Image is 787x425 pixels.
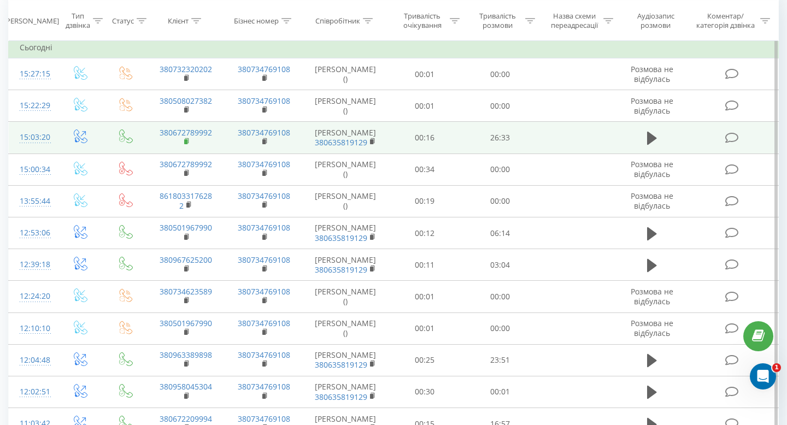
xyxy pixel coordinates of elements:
[462,217,538,249] td: 06:14
[303,249,387,281] td: [PERSON_NAME]
[160,286,212,297] a: 380734623589
[160,350,212,360] a: 380963389898
[462,58,538,90] td: 00:00
[20,95,46,116] div: 15:22:29
[160,64,212,74] a: 380732320202
[315,137,367,147] a: 380635819129
[22,273,183,284] div: AI. Общая информация и стоимость
[22,168,183,191] div: Обычно мы отвечаем в течение менее минуты
[462,344,538,376] td: 23:51
[238,286,290,297] a: 380734769108
[303,281,387,312] td: [PERSON_NAME] ()
[694,11,757,30] div: Коментар/категорія дзвінка
[138,17,160,39] img: Profile image for Olena
[11,147,208,200] div: Отправить сообщениеОбычно мы отвечаем в течение менее минуты
[66,11,90,30] div: Тип дзвінка
[160,414,212,424] a: 380672209994
[462,312,538,344] td: 00:00
[22,21,95,38] img: logo
[472,11,522,30] div: Тривалість розмови
[387,312,463,344] td: 00:01
[238,255,290,265] a: 380734769108
[631,191,673,211] span: Розмова не відбулась
[303,217,387,249] td: [PERSON_NAME]
[772,363,781,372] span: 1
[303,185,387,217] td: [PERSON_NAME] ()
[168,16,189,25] div: Клієнт
[238,414,290,424] a: 380734769108
[160,96,212,106] a: 380508027382
[4,16,59,25] div: [PERSON_NAME]
[631,159,673,179] span: Розмова не відбулась
[387,185,463,217] td: 00:19
[548,11,601,30] div: Назва схеми переадресації
[22,241,183,264] div: API Ringostat. API-запрос соединения 2х номеров
[22,216,99,227] span: Поиск по статьям
[238,127,290,138] a: 380734769108
[20,350,46,371] div: 12:04:48
[117,17,139,39] img: Profile image for Valentyna
[750,363,776,389] iframe: Intercom live chat
[315,233,367,243] a: 380635819129
[462,185,538,217] td: 00:00
[631,318,673,338] span: Розмова не відбулась
[146,300,219,344] button: Помощь
[112,16,134,25] div: Статус
[303,344,387,376] td: [PERSON_NAME]
[102,327,116,335] span: Чат
[20,159,46,180] div: 15:00:34
[22,293,183,304] div: Интеграция с KeyCRM
[303,154,387,185] td: [PERSON_NAME] ()
[158,17,180,39] img: Profile image for Ringostat
[315,264,367,275] a: 380635819129
[462,90,538,122] td: 00:00
[238,64,290,74] a: 380734769108
[22,156,183,168] div: Отправить сообщение
[462,281,538,312] td: 00:00
[160,381,212,392] a: 380958045304
[303,58,387,90] td: [PERSON_NAME] ()
[160,127,212,138] a: 380672789992
[20,63,46,85] div: 15:27:15
[160,318,212,328] a: 380501967990
[16,268,203,288] div: AI. Общая информация и стоимость
[387,217,463,249] td: 00:12
[160,191,212,211] a: 8618033176282
[20,381,46,403] div: 12:02:51
[315,16,360,25] div: Співробітник
[22,78,197,96] p: Привет! 👋
[16,288,203,309] div: Интеграция с KeyCRM
[20,191,46,212] div: 13:55:44
[160,255,212,265] a: 380967625200
[462,376,538,408] td: 00:01
[387,281,463,312] td: 00:01
[238,159,290,169] a: 380734769108
[9,37,779,58] td: Сьогодні
[238,381,290,392] a: 380734769108
[315,359,367,370] a: 380635819129
[22,96,197,133] p: Чем мы можем помочь?
[160,159,212,169] a: 380672789992
[303,90,387,122] td: [PERSON_NAME] ()
[166,327,198,335] span: Помощь
[16,237,203,268] div: API Ringostat. API-запрос соединения 2х номеров
[303,312,387,344] td: [PERSON_NAME] ()
[462,249,538,281] td: 03:04
[238,96,290,106] a: 380734769108
[238,222,290,233] a: 380734769108
[20,127,46,148] div: 15:03:20
[20,254,46,275] div: 12:39:18
[626,11,685,30] div: Аудіозапис розмови
[387,376,463,408] td: 00:30
[20,286,46,307] div: 12:24:20
[631,64,673,84] span: Розмова не відбулась
[303,376,387,408] td: [PERSON_NAME]
[387,90,463,122] td: 00:01
[234,16,279,25] div: Бізнес номер
[238,191,290,201] a: 380734769108
[160,222,212,233] a: 380501967990
[238,318,290,328] a: 380734769108
[387,122,463,154] td: 00:16
[20,318,46,339] div: 12:10:10
[188,17,208,37] div: Закрыть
